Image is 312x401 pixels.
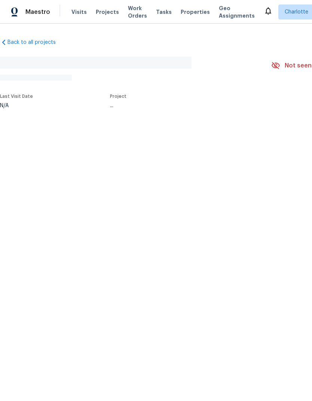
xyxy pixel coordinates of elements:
span: Maestro [25,8,50,16]
span: Project [110,94,126,99]
span: Tasks [156,9,172,15]
span: Geo Assignments [219,4,255,19]
span: Properties [181,8,210,16]
span: Visits [71,8,87,16]
span: Projects [96,8,119,16]
span: Work Orders [128,4,147,19]
span: Charlotte [285,8,308,16]
div: ... [110,103,254,108]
